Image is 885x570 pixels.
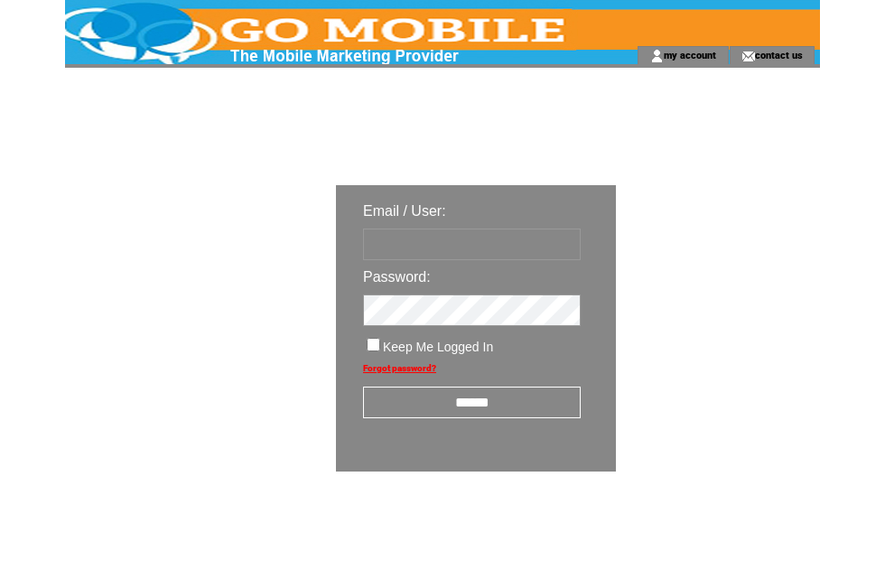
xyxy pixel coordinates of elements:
a: my account [664,49,716,61]
span: Keep Me Logged In [383,340,493,354]
img: contact_us_icon.gif [741,49,755,63]
span: Email / User: [363,203,446,219]
span: Password: [363,269,431,285]
img: account_icon.gif [650,49,664,63]
a: Forgot password? [363,363,436,373]
a: contact us [755,49,803,61]
img: transparent.png [668,517,759,539]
